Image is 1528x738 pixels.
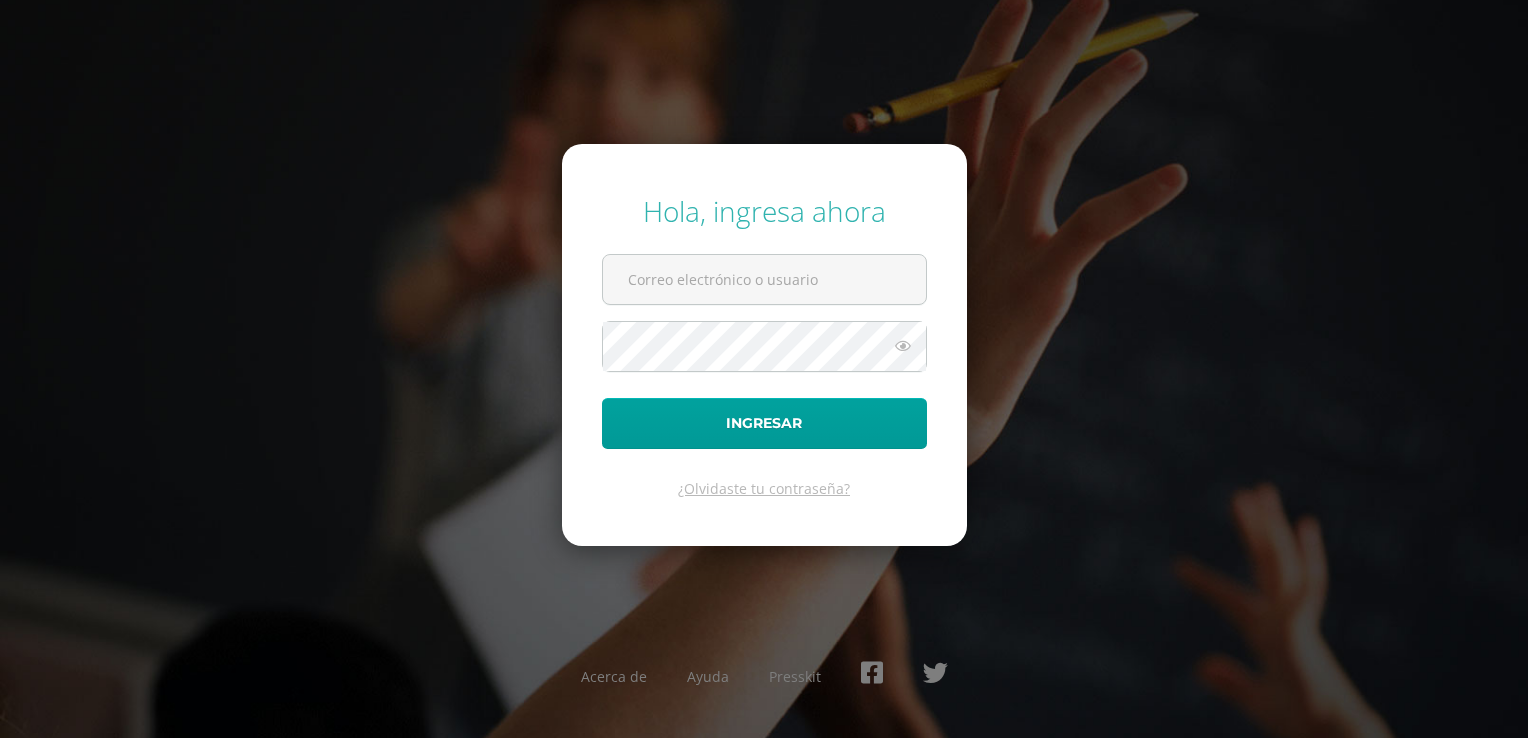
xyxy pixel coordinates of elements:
a: Ayuda [687,667,729,686]
button: Ingresar [602,398,927,449]
a: Acerca de [581,667,647,686]
input: Correo electrónico o usuario [603,255,926,304]
a: ¿Olvidaste tu contraseña? [678,479,850,498]
a: Presskit [769,667,821,686]
div: Hola, ingresa ahora [602,192,927,230]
